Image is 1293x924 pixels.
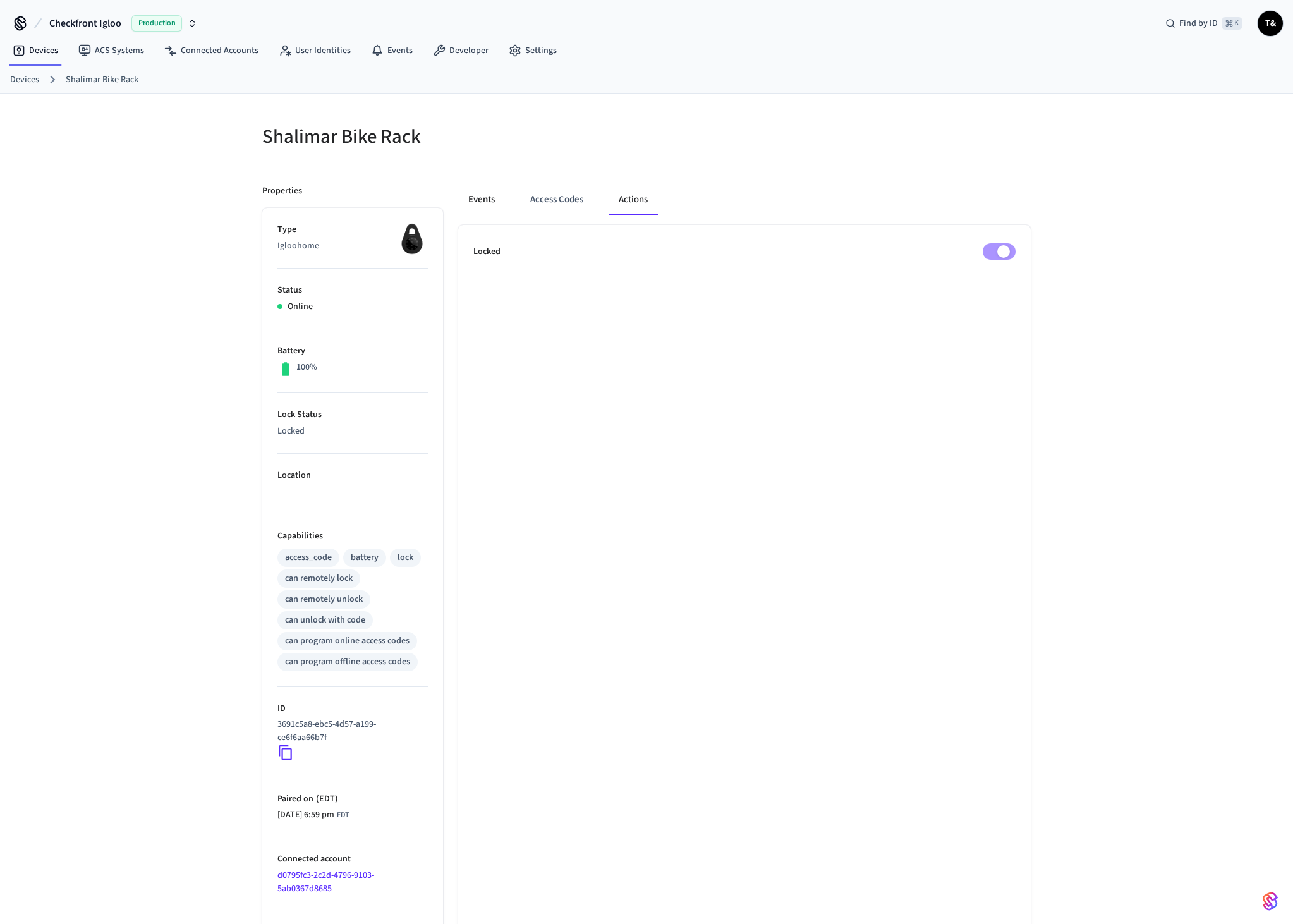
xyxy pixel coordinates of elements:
a: Developer [423,39,499,62]
p: Properties [262,185,302,198]
p: Locked [277,425,428,438]
div: Find by ID⌘ K [1155,12,1253,35]
p: Status [277,284,428,297]
div: can remotely unlock [285,593,363,606]
p: Paired on [277,793,428,806]
a: Devices [3,39,68,62]
div: can remotely lock [285,572,353,585]
div: ant example [458,185,1031,215]
img: igloohome_igke [396,223,428,255]
div: access_code [285,551,332,564]
div: lock [398,551,413,564]
p: Capabilities [277,530,428,543]
a: Connected Accounts [154,39,269,62]
p: Online [288,300,313,313]
p: 100% [296,361,317,374]
span: [DATE] 6:59 pm [277,808,334,822]
a: Devices [10,73,39,87]
a: ACS Systems [68,39,154,62]
p: ID [277,702,428,715]
p: Battery [277,344,428,358]
button: Actions [609,185,658,215]
div: can program online access codes [285,635,410,648]
p: Type [277,223,428,236]
span: Production [131,15,182,32]
div: can unlock with code [285,614,365,627]
a: Events [361,39,423,62]
p: Igloohome [277,240,428,253]
button: Access Codes [520,185,593,215]
span: EDT [337,810,349,821]
a: Settings [499,39,567,62]
p: Connected account [277,853,428,866]
button: T& [1258,11,1283,36]
div: America/New_York [277,808,349,822]
a: Shalimar Bike Rack [66,73,138,87]
span: ( EDT ) [313,793,338,805]
p: — [277,485,428,499]
span: T& [1259,12,1282,35]
p: Location [277,469,428,482]
p: Lock Status [277,408,428,422]
span: ⌘ K [1222,17,1242,30]
button: Events [458,185,505,215]
a: d0795fc3-2c2d-4796-9103-5ab0367d8685 [277,869,374,895]
span: Find by ID [1179,17,1218,30]
div: battery [351,551,379,564]
p: 3691c5a8-ebc5-4d57-a199-ce6f6aa66b7f [277,718,423,745]
div: can program offline access codes [285,655,410,669]
p: Locked [473,245,501,258]
img: SeamLogoGradient.69752ec5.svg [1263,891,1278,911]
h5: Shalimar Bike Rack [262,124,639,150]
a: User Identities [269,39,361,62]
span: Checkfront Igloo [49,16,121,31]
